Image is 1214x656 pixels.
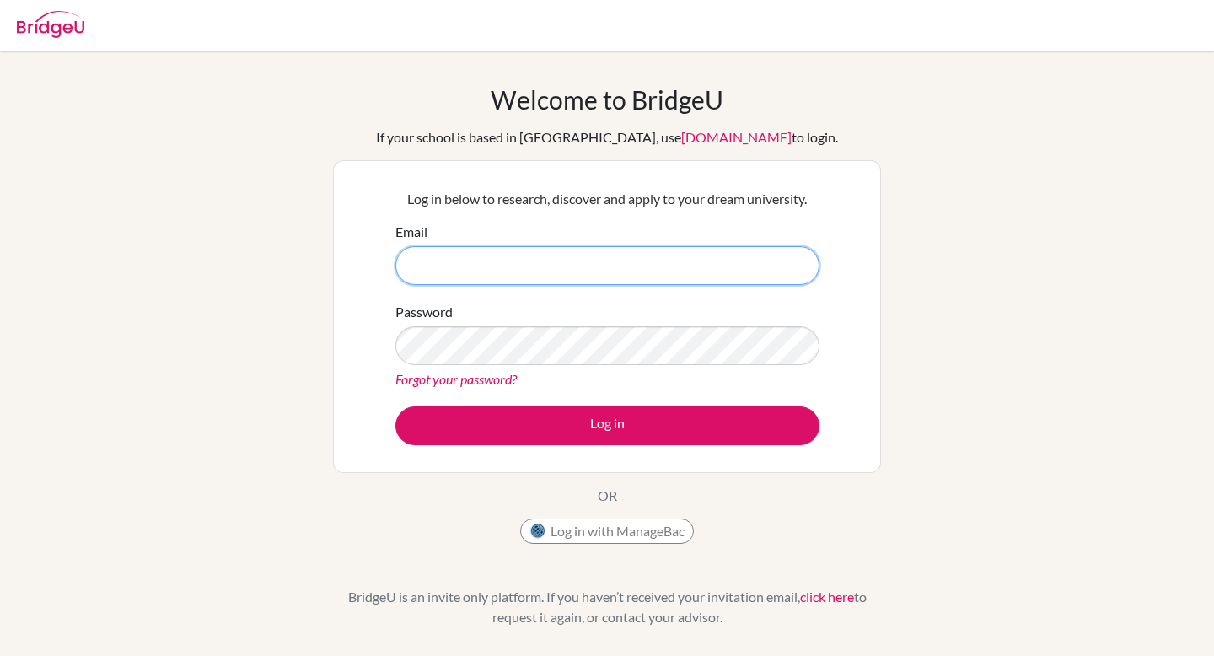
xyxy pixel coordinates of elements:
[376,127,838,148] div: If your school is based in [GEOGRAPHIC_DATA], use to login.
[395,371,517,387] a: Forgot your password?
[520,519,694,544] button: Log in with ManageBac
[395,189,819,209] p: Log in below to research, discover and apply to your dream university.
[681,129,792,145] a: [DOMAIN_NAME]
[17,11,84,38] img: Bridge-U
[395,406,819,445] button: Log in
[395,222,427,242] label: Email
[800,589,854,605] a: click here
[491,84,723,115] h1: Welcome to BridgeU
[395,302,453,322] label: Password
[598,486,617,506] p: OR
[333,587,881,627] p: BridgeU is an invite only platform. If you haven’t received your invitation email, to request it ...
